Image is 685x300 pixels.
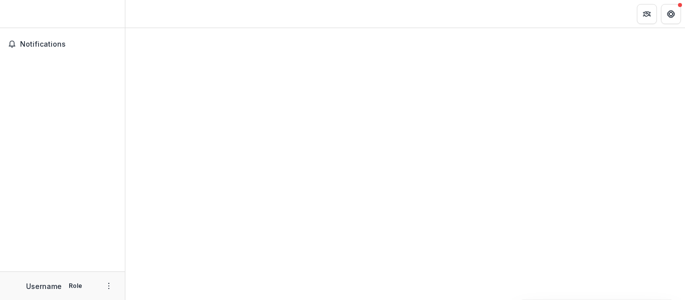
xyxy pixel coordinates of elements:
button: Notifications [4,36,121,52]
button: Get Help [661,4,681,24]
span: Notifications [20,40,117,49]
p: Username [26,281,62,291]
button: More [103,280,115,292]
button: Partners [637,4,657,24]
p: Role [66,281,85,290]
